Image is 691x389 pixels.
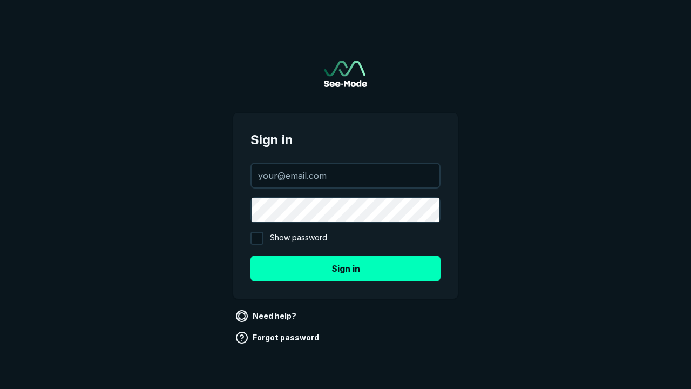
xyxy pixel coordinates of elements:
[250,130,441,150] span: Sign in
[233,329,323,346] a: Forgot password
[324,61,367,87] img: See-Mode Logo
[270,232,327,245] span: Show password
[250,256,441,281] button: Sign in
[233,307,301,325] a: Need help?
[252,164,439,187] input: your@email.com
[324,61,367,87] a: Go to sign in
